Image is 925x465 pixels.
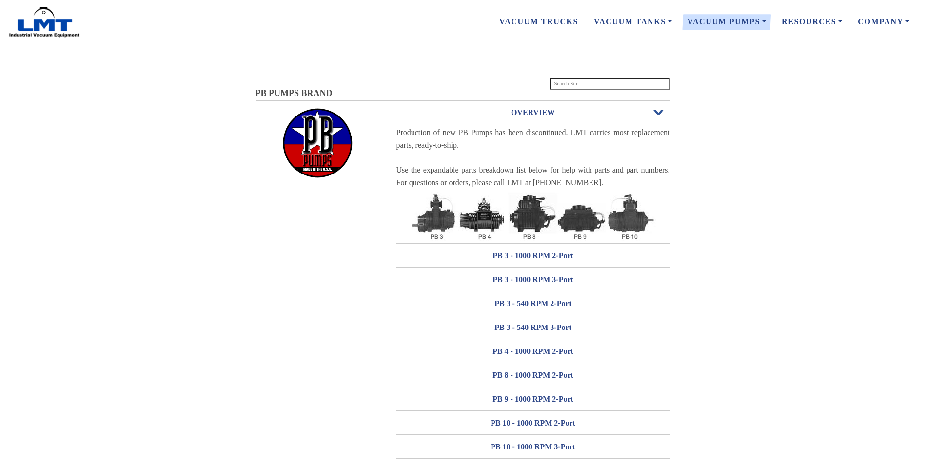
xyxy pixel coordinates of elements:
[396,105,670,120] h3: OVERVIEW
[396,387,670,410] a: PB 9 - 1000 RPM 2-Port
[652,109,665,116] span: Open or Close
[396,364,670,387] a: PB 8 - 1000 RPM 2-Port
[396,344,670,359] h3: PB 4 - 1000 RPM 2-Port
[680,12,774,32] a: Vacuum Pumps
[396,439,670,455] h3: PB 10 - 1000 RPM 3-Port
[396,272,670,288] h3: PB 3 - 1000 RPM 3-Port
[396,340,670,363] a: PB 4 - 1000 RPM 2-Port
[586,12,680,32] a: Vacuum Tanks
[396,320,670,335] h3: PB 3 - 540 RPM 3-Port
[396,391,670,407] h3: PB 9 - 1000 RPM 2-Port
[550,78,670,90] input: Search Site
[8,6,81,38] img: LMT
[850,12,917,32] a: Company
[281,108,354,178] img: Stacks Image 1334
[396,126,670,189] div: Production of new PB Pumps has been discontinued. LMT carries most replacement parts, ready-to-sh...
[396,316,670,339] a: PB 3 - 540 RPM 3-Port
[396,368,670,383] h3: PB 8 - 1000 RPM 2-Port
[396,296,670,311] h3: PB 3 - 540 RPM 2-Port
[396,435,670,458] a: PB 10 - 1000 RPM 3-Port
[774,12,850,32] a: Resources
[396,248,670,264] h3: PB 3 - 1000 RPM 2-Port
[396,415,670,431] h3: PB 10 - 1000 RPM 2-Port
[396,292,670,315] a: PB 3 - 540 RPM 2-Port
[396,268,670,291] a: PB 3 - 1000 RPM 3-Port
[411,192,656,241] img: Stacks Image 10689
[396,244,670,267] a: PB 3 - 1000 RPM 2-Port
[396,411,670,434] a: PB 10 - 1000 RPM 2-Port
[256,88,333,98] span: PB PUMPS BRAND
[396,101,670,124] a: OVERVIEWOpen or Close
[492,12,586,32] a: Vacuum Trucks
